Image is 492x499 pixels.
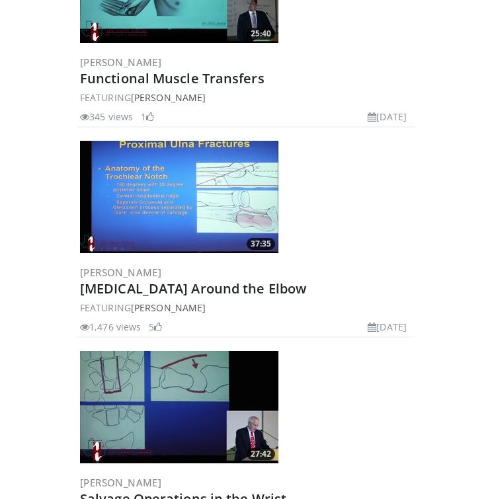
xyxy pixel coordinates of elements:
[80,91,412,104] div: FEATURING
[368,110,407,124] li: [DATE]
[80,141,278,253] img: 7f2474cc-9d7d-454d-8676-7f3eba395567.300x170_q85_crop-smart_upscale.jpg
[80,351,278,463] a: 27:42
[80,301,412,315] div: FEATURING
[247,28,275,40] span: 25:40
[80,476,161,489] a: [PERSON_NAME]
[80,69,265,87] a: Functional Muscle Transfers
[247,448,275,460] span: 27:42
[247,238,275,250] span: 37:35
[80,56,161,69] a: [PERSON_NAME]
[80,266,161,279] a: [PERSON_NAME]
[131,91,206,104] a: [PERSON_NAME]
[80,320,141,334] li: 1,476 views
[80,351,278,463] img: d5f81e14-144f-477b-8157-98e40c392dac.300x170_q85_crop-smart_upscale.jpg
[80,110,133,124] li: 345 views
[131,301,206,314] a: [PERSON_NAME]
[149,320,162,334] li: 5
[80,280,306,297] a: [MEDICAL_DATA] Around the Elbow
[368,320,407,334] li: [DATE]
[80,141,278,253] a: 37:35
[141,110,154,124] li: 1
